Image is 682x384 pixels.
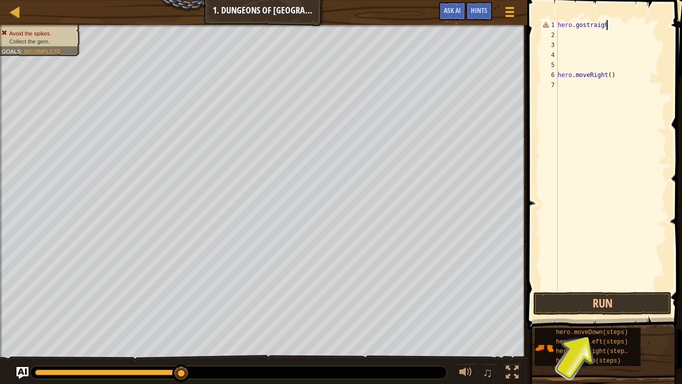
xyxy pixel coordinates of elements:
button: Show game menu [497,2,522,25]
div: 1 [541,20,558,30]
span: hero.moveUp(steps) [556,357,621,364]
span: ♫ [483,365,493,380]
li: Collect the gem. [1,37,74,45]
div: 7 [541,80,558,90]
button: Toggle fullscreen [502,363,522,384]
button: Run [533,292,672,315]
span: hero.moveLeft(steps) [556,338,628,345]
button: Ask AI [16,367,28,379]
li: Avoid the spikes. [1,29,74,37]
div: 6 [541,70,558,80]
div: 3 [541,40,558,50]
button: Ask AI [439,2,466,20]
img: portrait.png [535,338,554,357]
span: hero.moveDown(steps) [556,329,628,336]
span: Hints [471,5,487,15]
span: Collect the gem. [9,38,50,44]
div: 5 [541,60,558,70]
span: Incomplete [24,48,60,54]
span: Ask AI [444,5,461,15]
button: Adjust volume [456,363,476,384]
div: 2 [541,30,558,40]
span: hero.moveRight(steps) [556,348,632,355]
span: : [21,48,24,54]
span: Goals [1,48,21,54]
div: 4 [541,50,558,60]
button: ♫ [481,363,498,384]
span: Avoid the spikes. [9,30,51,36]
